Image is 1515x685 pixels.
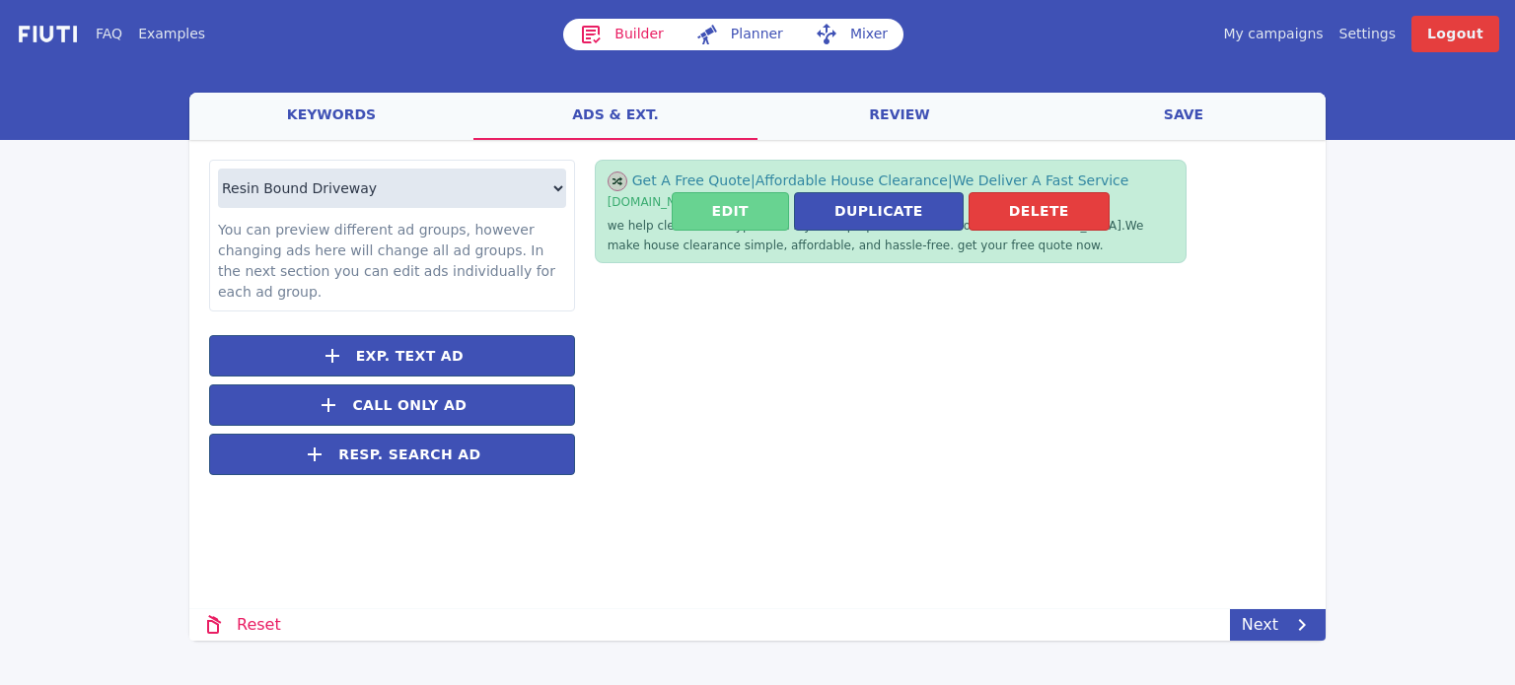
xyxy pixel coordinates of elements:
[189,609,293,641] a: Reset
[1411,16,1499,52] a: Logout
[1339,24,1396,44] a: Settings
[352,395,467,416] span: Call Only Ad
[356,346,464,367] span: Exp. Text Ad
[1223,24,1323,44] a: My campaigns
[209,434,575,475] button: Resp. Search Ad
[338,445,480,465] span: Resp. Search Ad
[680,19,799,50] a: Planner
[209,384,575,426] button: Call Only Ad
[189,93,473,140] a: keywords
[138,24,205,44] a: Examples
[794,192,964,231] button: Duplicate
[563,19,680,50] a: Builder
[672,192,789,231] button: Edit
[799,19,903,50] a: Mixer
[473,93,757,140] a: ads & ext.
[1230,609,1326,641] a: Next
[969,192,1110,231] button: Delete
[218,220,566,303] p: You can preview different ad groups, however changing ads here will change all ad groups. In the ...
[96,24,122,44] a: FAQ
[757,93,1042,140] a: review
[1042,93,1326,140] a: save
[209,335,575,377] button: Exp. Text Ad
[16,23,80,45] img: f731f27.png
